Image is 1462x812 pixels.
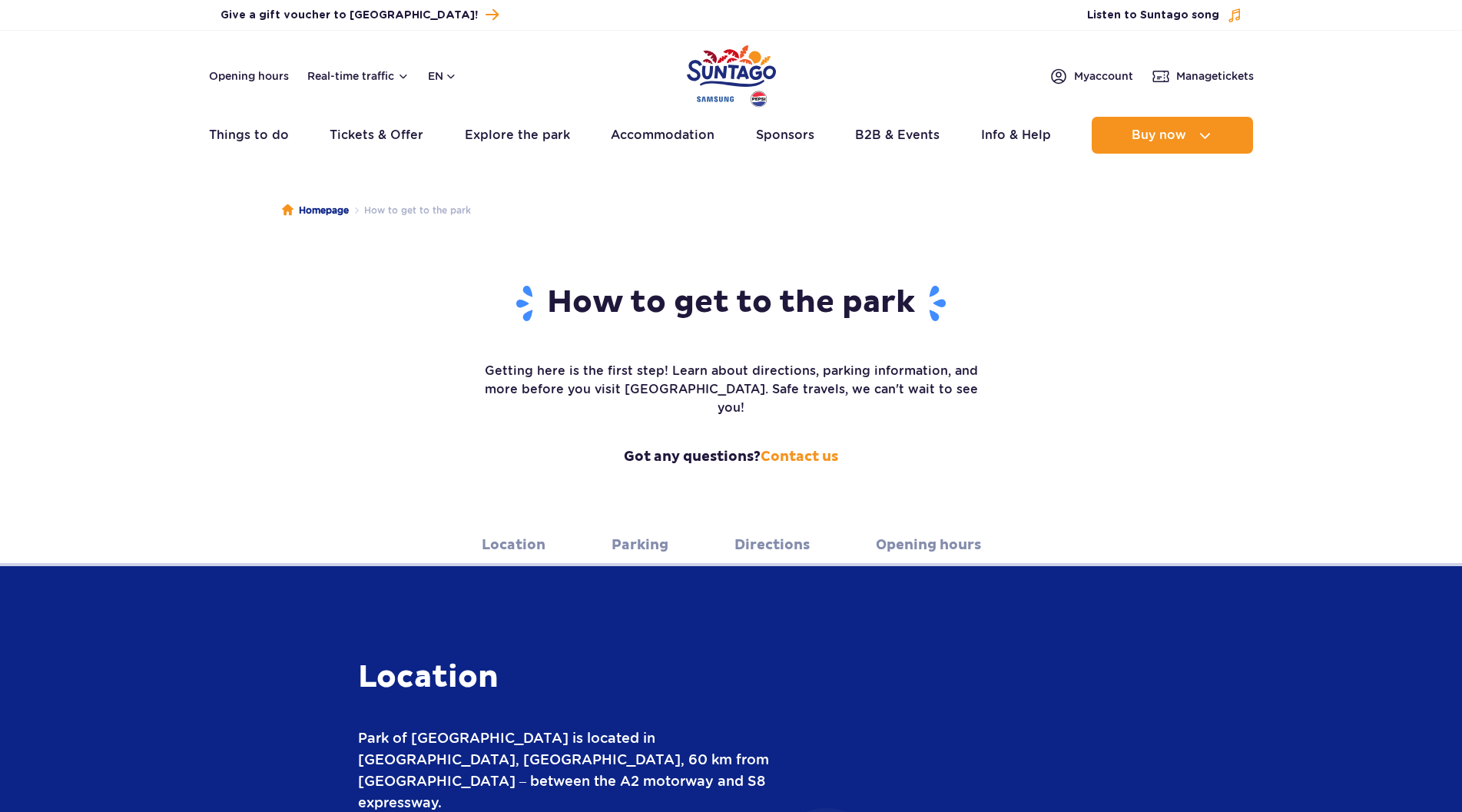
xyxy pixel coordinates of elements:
span: My account [1074,68,1133,84]
a: Give a gift voucher to [GEOGRAPHIC_DATA]! [220,5,499,25]
a: Location [482,524,545,566]
a: Opening hours [209,68,289,84]
li: How to get to the park [349,203,471,218]
a: Opening hours [876,524,981,566]
strong: Got any questions? [482,448,981,466]
a: Explore the park [465,117,570,154]
button: Listen to Suntago song [1087,8,1242,23]
a: Accommodation [611,117,714,154]
h1: How to get to the park [482,283,981,323]
span: Listen to Suntago song [1087,8,1219,23]
a: Parking [612,524,668,566]
span: Give a gift voucher to [GEOGRAPHIC_DATA]! [220,8,478,23]
a: Park of Poland [687,38,776,109]
a: Managetickets [1152,67,1254,85]
span: Manage tickets [1176,68,1254,84]
p: Getting here is the first step! Learn about directions, parking information, and more before you ... [482,362,981,417]
a: Things to do [209,117,289,154]
h3: Location [358,658,819,697]
a: Sponsors [756,117,814,154]
button: Buy now [1092,117,1253,154]
a: Myaccount [1049,67,1133,85]
a: Info & Help [981,117,1051,154]
a: Directions [734,524,810,566]
a: B2B & Events [855,117,940,154]
button: Real-time traffic [307,70,409,82]
span: Buy now [1132,128,1186,142]
a: Tickets & Offer [330,117,423,154]
a: Homepage [282,203,349,218]
button: en [428,68,457,84]
a: Contact us [761,448,838,466]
